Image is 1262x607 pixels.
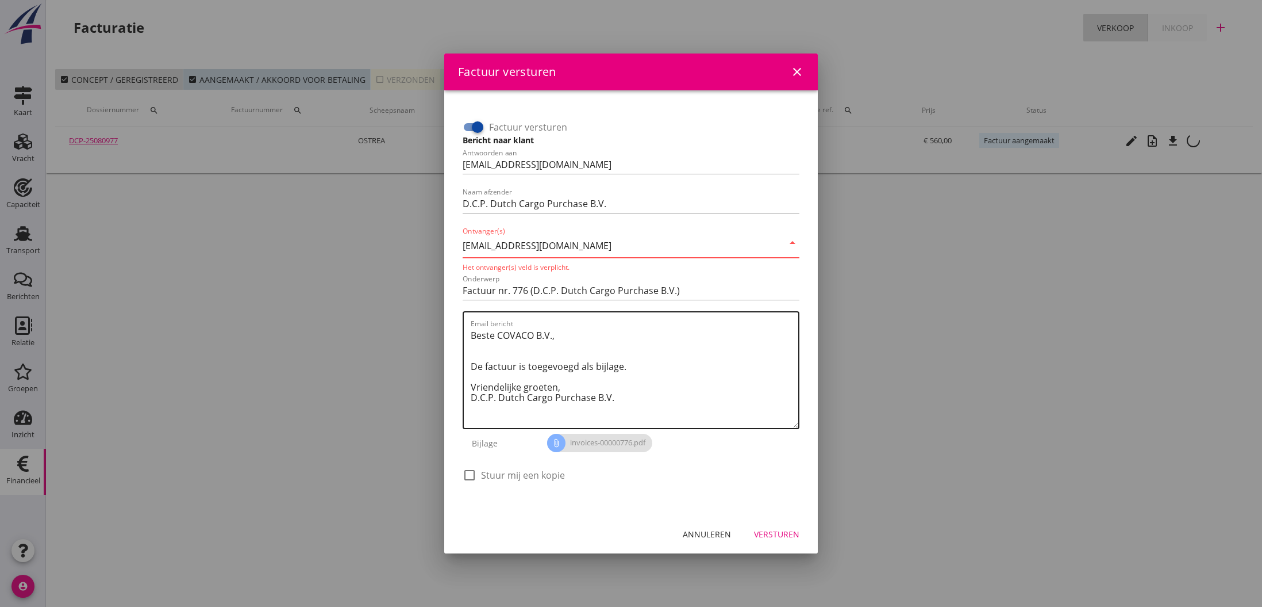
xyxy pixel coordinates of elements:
[547,434,565,452] i: attach_file
[471,326,798,428] textarea: Email bericht
[674,524,740,544] button: Annuleren
[481,469,565,481] label: Stuur mij een kopie
[463,194,799,213] input: Naam afzender
[463,134,799,146] h3: Bericht naar klant
[463,262,799,272] div: Het ontvanger(s) veld is verplicht.
[463,155,799,174] input: Antwoorden aan
[754,528,799,540] div: Versturen
[463,236,783,255] input: Ontvanger(s)
[458,63,556,81] div: Factuur versturen
[489,121,567,133] label: Factuur versturen
[786,236,799,250] i: arrow_drop_down
[790,65,804,79] i: close
[683,528,731,540] div: Annuleren
[745,524,809,544] button: Versturen
[463,281,799,300] input: Onderwerp
[463,429,547,457] div: Bijlage
[547,434,652,452] span: invoices-00000776.pdf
